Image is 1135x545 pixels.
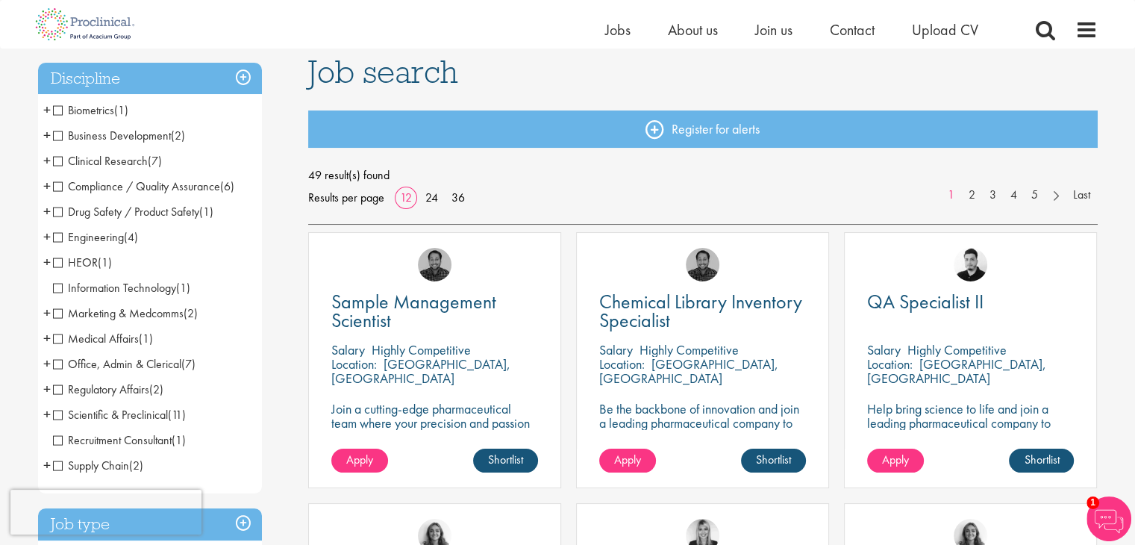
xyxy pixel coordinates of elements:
[395,190,417,205] a: 12
[53,229,138,245] span: Engineering
[220,178,234,194] span: (6)
[43,99,51,121] span: +
[940,187,962,204] a: 1
[43,124,51,146] span: +
[1066,187,1098,204] a: Last
[867,341,901,358] span: Salary
[53,153,148,169] span: Clinical Research
[53,128,185,143] span: Business Development
[53,102,114,118] span: Biometrics
[867,449,924,473] a: Apply
[114,102,128,118] span: (1)
[53,407,186,423] span: Scientific & Preclinical
[599,449,656,473] a: Apply
[53,458,143,473] span: Supply Chain
[420,190,443,205] a: 24
[599,355,778,387] p: [GEOGRAPHIC_DATA], [GEOGRAPHIC_DATA]
[331,449,388,473] a: Apply
[867,355,913,373] span: Location:
[53,432,172,448] span: Recruitment Consultant
[1009,449,1074,473] a: Shortlist
[1086,496,1131,541] img: Chatbot
[53,356,196,372] span: Office, Admin & Clerical
[599,402,806,458] p: Be the backbone of innovation and join a leading pharmaceutical company to help keep life-changin...
[53,229,124,245] span: Engineering
[1086,496,1099,509] span: 1
[599,355,645,373] span: Location:
[308,52,458,92] span: Job search
[43,302,51,324] span: +
[1024,187,1045,204] a: 5
[640,341,739,358] p: Highly Competitive
[38,63,262,95] h3: Discipline
[53,204,199,219] span: Drug Safety / Product Safety
[53,458,129,473] span: Supply Chain
[53,102,128,118] span: Biometrics
[912,20,978,40] a: Upload CV
[171,128,185,143] span: (2)
[43,378,51,400] span: +
[605,20,631,40] a: Jobs
[473,449,538,473] a: Shortlist
[830,20,875,40] a: Contact
[53,356,181,372] span: Office, Admin & Clerical
[1003,187,1025,204] a: 4
[124,229,138,245] span: (4)
[614,452,641,467] span: Apply
[184,305,198,321] span: (2)
[53,153,162,169] span: Clinical Research
[346,452,373,467] span: Apply
[686,248,719,281] img: Mike Raletz
[331,289,496,333] span: Sample Management Scientist
[599,341,633,358] span: Salary
[372,341,471,358] p: Highly Competitive
[139,331,153,346] span: (1)
[53,407,168,423] span: Scientific & Preclinical
[53,255,98,270] span: HEOR
[867,355,1046,387] p: [GEOGRAPHIC_DATA], [GEOGRAPHIC_DATA]
[308,187,384,209] span: Results per page
[98,255,112,270] span: (1)
[53,381,149,397] span: Regulatory Affairs
[668,20,718,40] a: About us
[755,20,792,40] a: Join us
[331,355,510,387] p: [GEOGRAPHIC_DATA], [GEOGRAPHIC_DATA]
[599,293,806,330] a: Chemical Library Inventory Specialist
[129,458,143,473] span: (2)
[308,164,1098,187] span: 49 result(s) found
[53,305,184,321] span: Marketing & Medcomms
[53,331,139,346] span: Medical Affairs
[418,248,451,281] img: Mike Raletz
[867,289,984,314] span: QA Specialist II
[168,407,186,423] span: (11)
[446,190,470,205] a: 36
[172,432,186,448] span: (1)
[907,341,1007,358] p: Highly Competitive
[53,280,190,296] span: Information Technology
[53,280,176,296] span: Information Technology
[53,305,198,321] span: Marketing & Medcomms
[181,356,196,372] span: (7)
[43,175,51,197] span: +
[176,280,190,296] span: (1)
[741,449,806,473] a: Shortlist
[961,187,983,204] a: 2
[867,402,1074,473] p: Help bring science to life and join a leading pharmaceutical company to play a key role in delive...
[599,289,802,333] span: Chemical Library Inventory Specialist
[53,432,186,448] span: Recruitment Consultant
[954,248,987,281] img: Anderson Maldonado
[43,403,51,426] span: +
[53,331,153,346] span: Medical Affairs
[149,381,163,397] span: (2)
[308,110,1098,148] a: Register for alerts
[982,187,1004,204] a: 3
[331,402,538,458] p: Join a cutting-edge pharmaceutical team where your precision and passion for quality will help sh...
